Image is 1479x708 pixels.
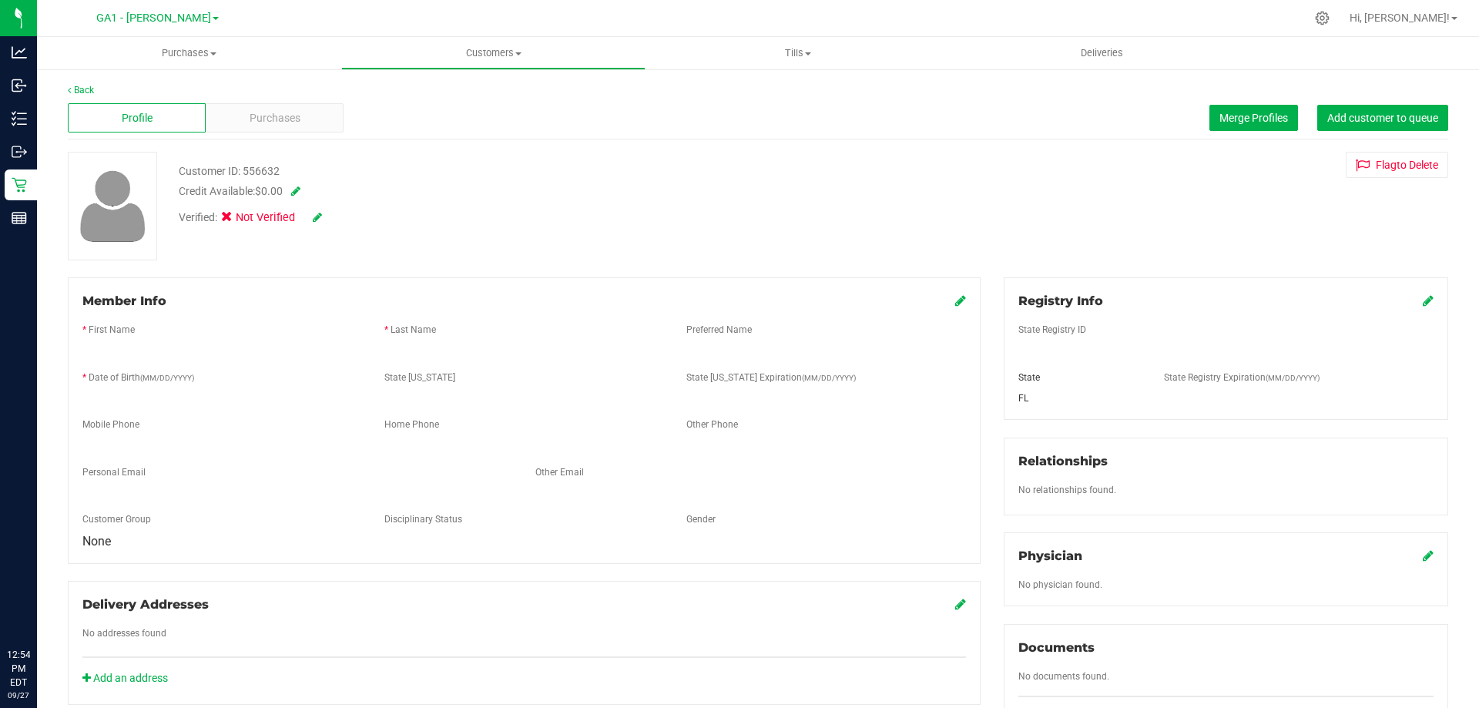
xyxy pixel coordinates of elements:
a: Purchases [37,37,341,69]
inline-svg: Inventory [12,111,27,126]
span: Deliveries [1060,46,1144,60]
span: No physician found. [1018,579,1102,590]
a: Tills [646,37,950,69]
span: Add customer to queue [1327,112,1438,124]
span: Documents [1018,640,1095,655]
span: Delivery Addresses [82,597,209,612]
label: Home Phone [384,418,439,431]
span: Profile [122,110,153,126]
a: Add an address [82,672,168,684]
label: Disciplinary Status [384,512,462,526]
span: None [82,534,111,549]
inline-svg: Analytics [12,45,27,60]
label: Gender [686,512,716,526]
label: Personal Email [82,465,146,479]
label: Last Name [391,323,436,337]
span: Relationships [1018,454,1108,468]
span: Physician [1018,549,1082,563]
span: No documents found. [1018,671,1109,682]
inline-svg: Outbound [12,144,27,159]
div: Verified: [179,210,322,226]
span: Merge Profiles [1219,112,1288,124]
label: No addresses found [82,626,166,640]
span: Purchases [37,46,341,60]
label: Preferred Name [686,323,752,337]
div: FL [1007,391,1153,405]
label: State [US_STATE] Expiration [686,371,856,384]
inline-svg: Retail [12,177,27,193]
label: State [US_STATE] [384,371,455,384]
span: Purchases [250,110,300,126]
inline-svg: Reports [12,210,27,226]
label: First Name [89,323,135,337]
a: Back [68,85,94,96]
label: Date of Birth [89,371,194,384]
label: Other Phone [686,418,738,431]
button: Flagto Delete [1346,152,1448,178]
span: (MM/DD/YYYY) [802,374,856,382]
div: State [1007,371,1153,384]
div: Customer ID: 556632 [179,163,280,180]
span: Hi, [PERSON_NAME]! [1350,12,1450,24]
label: State Registry Expiration [1164,371,1320,384]
span: (MM/DD/YYYY) [1266,374,1320,382]
span: Tills [646,46,949,60]
a: Customers [341,37,646,69]
img: user-icon.png [72,166,153,246]
inline-svg: Inbound [12,78,27,93]
span: Registry Info [1018,294,1103,308]
button: Merge Profiles [1209,105,1298,131]
label: Other Email [535,465,584,479]
span: Member Info [82,294,166,308]
label: No relationships found. [1018,483,1116,497]
iframe: Resource center [15,585,62,631]
label: Customer Group [82,512,151,526]
button: Add customer to queue [1317,105,1448,131]
p: 12:54 PM EDT [7,648,30,690]
div: Manage settings [1313,11,1332,25]
span: Customers [342,46,645,60]
label: Mobile Phone [82,418,139,431]
label: State Registry ID [1018,323,1086,337]
span: (MM/DD/YYYY) [140,374,194,382]
a: Deliveries [950,37,1254,69]
span: $0.00 [255,185,283,197]
p: 09/27 [7,690,30,701]
span: Not Verified [236,210,297,226]
span: GA1 - [PERSON_NAME] [96,12,211,25]
div: Credit Available: [179,183,857,200]
iframe: Resource center unread badge [45,582,64,601]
